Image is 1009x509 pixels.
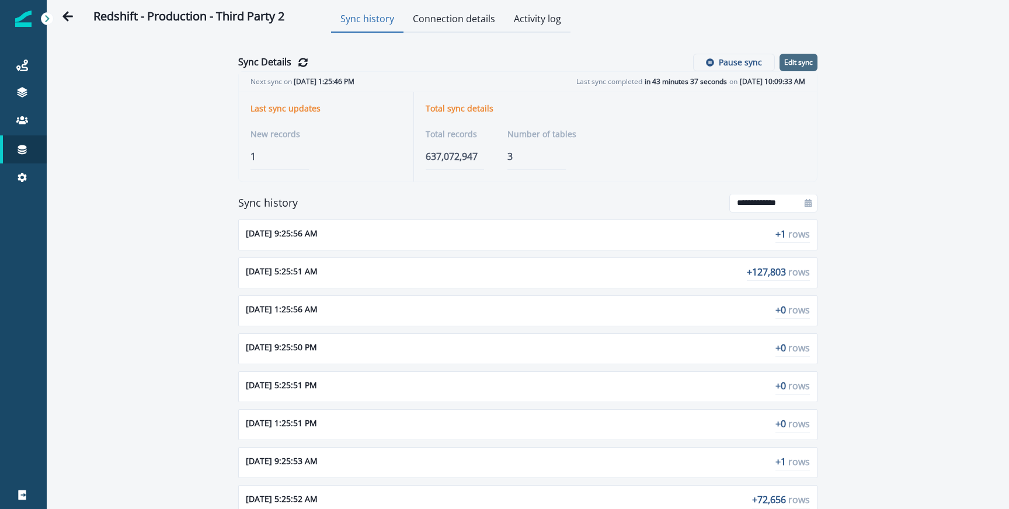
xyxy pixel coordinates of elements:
[740,76,805,87] span: [DATE] 10:09:33 AM
[729,76,737,87] p: on
[250,128,300,140] p: New records
[719,58,762,68] p: Pause sync
[693,54,775,71] button: Pause sync
[788,304,810,316] span: rows
[507,149,576,163] p: 3
[788,493,810,506] span: rows
[788,266,810,278] span: rows
[426,104,493,114] p: Total sync details
[507,128,576,140] p: Number of tables
[246,265,318,281] p: [DATE] 5:25:51 AM
[331,7,403,33] button: Sync history
[294,76,354,86] span: [DATE] 1:25:46 PM
[250,149,402,163] p: 1
[780,54,817,71] button: Edit sync
[246,227,318,243] p: [DATE] 9:25:56 AM
[784,58,813,67] p: Edit sync
[246,417,317,433] p: [DATE] 1:25:51 PM
[576,76,642,87] p: Last sync completed
[250,104,321,114] p: Last sync updates
[238,197,298,210] h6: Sync history
[238,57,291,68] h2: Sync Details
[93,9,284,23] h2: Redshift - Production - Third Party 2
[426,128,477,140] p: Total records
[645,76,727,87] span: in 43 minutes 37 seconds
[246,341,317,357] p: [DATE] 9:25:50 PM
[775,227,810,243] p: + 1
[246,455,318,470] p: [DATE] 9:25:53 AM
[15,11,32,27] img: Inflection
[775,341,810,357] p: + 0
[788,455,810,468] span: rows
[246,493,318,508] p: [DATE] 5:25:52 AM
[788,341,810,354] span: rows
[775,303,810,319] p: + 0
[752,493,810,508] p: + 72,656
[505,7,570,33] button: Activity log
[788,228,810,240] span: rows
[426,149,484,163] p: 637,072,947
[788,379,810,392] span: rows
[56,5,79,28] button: Go back
[747,265,810,281] p: + 127,803
[775,379,810,395] p: + 0
[250,76,354,87] p: Next sync on
[775,417,810,433] p: + 0
[246,379,317,395] p: [DATE] 5:25:51 PM
[788,417,810,430] span: rows
[775,455,810,470] p: + 1
[403,7,505,33] button: Connection details
[296,55,310,69] button: Refresh Details
[246,303,318,319] p: [DATE] 1:25:56 AM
